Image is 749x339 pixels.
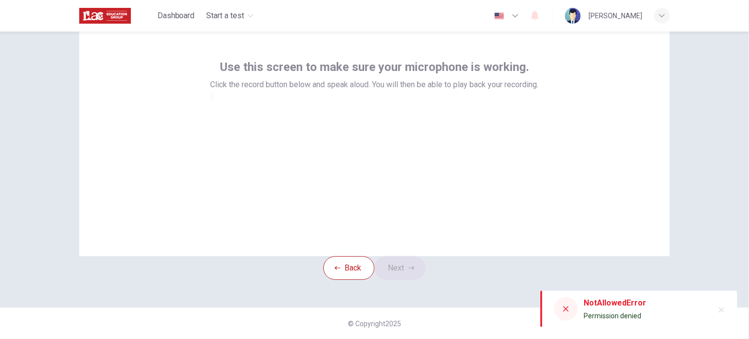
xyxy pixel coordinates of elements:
div: NotAllowedError [584,297,646,309]
img: Profile picture [565,8,581,24]
button: Start a test [203,7,257,25]
button: Back [323,256,374,280]
span: Permission denied [584,312,641,320]
span: Dashboard [157,10,195,22]
a: ILAC logo [79,6,154,26]
span: Click the record button below and speak aloud. You will then be able to play back your recording. [211,79,539,91]
img: en [493,12,505,20]
button: Dashboard [154,7,199,25]
span: © Copyright 2025 [348,320,401,328]
div: [PERSON_NAME] [589,10,642,22]
img: ILAC logo [79,6,131,26]
span: Use this screen to make sure your microphone is working. [220,59,529,75]
span: Start a test [207,10,245,22]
